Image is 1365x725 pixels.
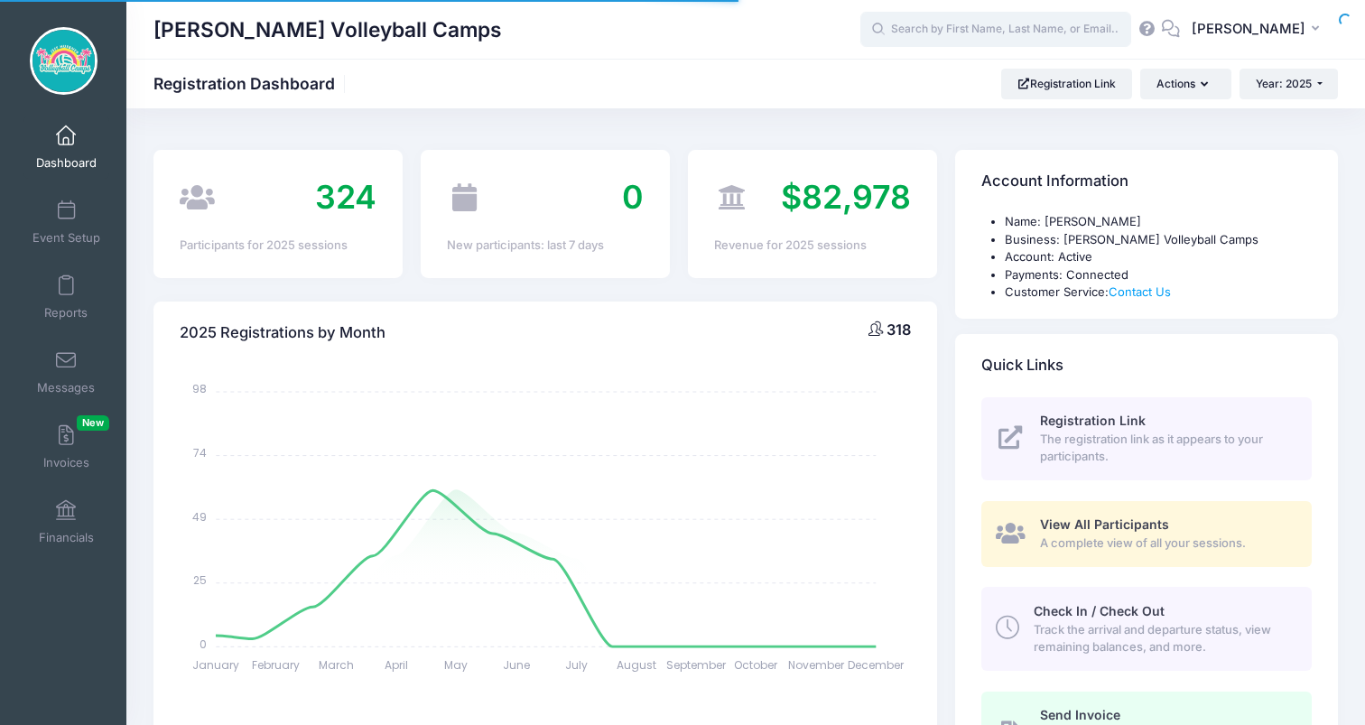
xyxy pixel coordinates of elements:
[1040,534,1291,553] span: A complete view of all your sessions.
[981,501,1312,567] a: View All Participants A complete view of all your sessions.
[37,380,95,395] span: Messages
[1005,231,1312,249] li: Business: [PERSON_NAME] Volleyball Camps
[385,657,408,673] tspan: April
[1140,69,1230,99] button: Actions
[194,445,208,460] tspan: 74
[1192,19,1305,39] span: [PERSON_NAME]
[194,572,208,588] tspan: 25
[1001,69,1132,99] a: Registration Link
[1034,621,1291,656] span: Track the arrival and departure status, view remaining balances, and more.
[43,455,89,470] span: Invoices
[1005,283,1312,302] li: Customer Service:
[77,415,109,431] span: New
[666,657,727,673] tspan: September
[981,397,1312,480] a: Registration Link The registration link as it appears to your participants.
[180,237,376,255] div: Participants for 2025 sessions
[180,307,385,358] h4: 2025 Registrations by Month
[1034,603,1165,618] span: Check In / Check Out
[503,657,530,673] tspan: June
[1040,413,1146,428] span: Registration Link
[714,237,911,255] div: Revenue for 2025 sessions
[36,155,97,171] span: Dashboard
[39,530,94,545] span: Financials
[860,12,1131,48] input: Search by First Name, Last Name, or Email...
[193,657,240,673] tspan: January
[153,74,350,93] h1: Registration Dashboard
[32,230,100,246] span: Event Setup
[1240,69,1338,99] button: Year: 2025
[30,27,97,95] img: Jeff Huebner Volleyball Camps
[1040,707,1120,722] span: Send Invoice
[253,657,301,673] tspan: February
[981,339,1063,391] h4: Quick Links
[23,191,109,254] a: Event Setup
[1256,77,1312,90] span: Year: 2025
[981,587,1312,670] a: Check In / Check Out Track the arrival and departure status, view remaining balances, and more.
[788,657,845,673] tspan: November
[193,508,208,524] tspan: 49
[622,177,644,217] span: 0
[1109,284,1171,299] a: Contact Us
[1180,9,1338,51] button: [PERSON_NAME]
[1040,516,1169,532] span: View All Participants
[193,381,208,396] tspan: 98
[887,321,911,339] span: 318
[617,657,656,673] tspan: August
[315,177,376,217] span: 324
[153,9,502,51] h1: [PERSON_NAME] Volleyball Camps
[444,657,468,673] tspan: May
[23,415,109,479] a: InvoicesNew
[44,305,88,321] span: Reports
[447,237,644,255] div: New participants: last 7 days
[565,657,588,673] tspan: July
[1040,431,1291,466] span: The registration link as it appears to your participants.
[1005,248,1312,266] li: Account: Active
[200,636,208,651] tspan: 0
[1005,266,1312,284] li: Payments: Connected
[849,657,905,673] tspan: December
[23,490,109,553] a: Financials
[981,156,1128,208] h4: Account Information
[23,265,109,329] a: Reports
[319,657,354,673] tspan: March
[23,340,109,404] a: Messages
[23,116,109,179] a: Dashboard
[735,657,779,673] tspan: October
[781,177,911,217] span: $82,978
[1005,213,1312,231] li: Name: [PERSON_NAME]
